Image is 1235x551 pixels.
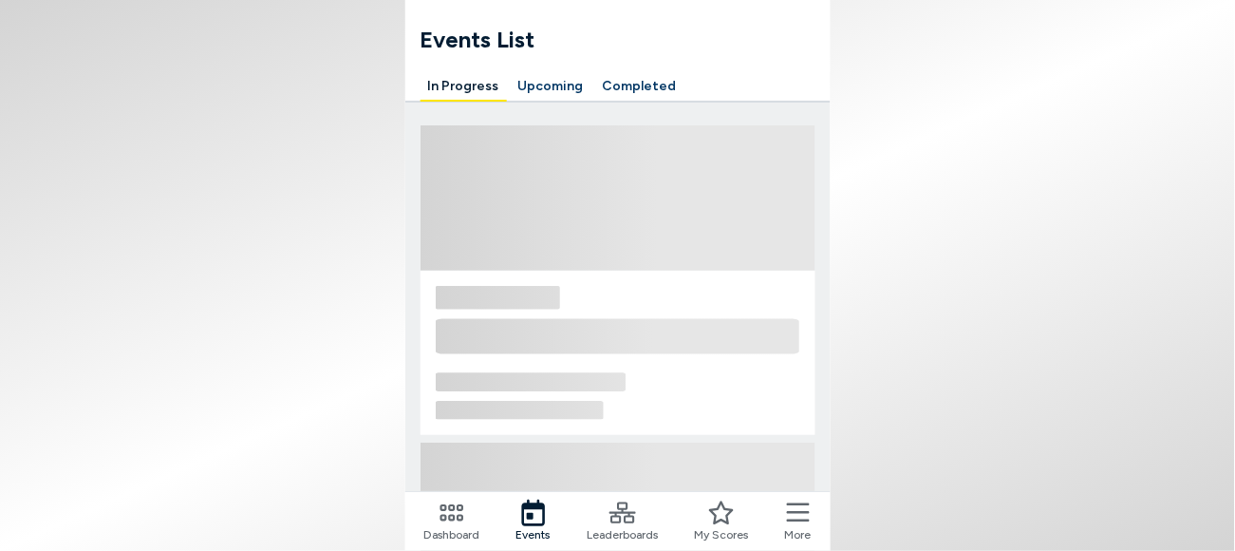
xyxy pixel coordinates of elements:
[595,72,684,102] button: Completed
[587,500,658,543] a: Leaderboards
[587,526,658,543] span: Leaderboards
[511,72,591,102] button: Upcoming
[424,526,480,543] span: Dashboard
[405,72,831,102] div: Manage your account
[785,500,812,543] button: More
[421,23,831,57] h1: Events List
[421,72,507,102] button: In Progress
[694,526,748,543] span: My Scores
[694,500,748,543] a: My Scores
[785,526,812,543] span: More
[424,500,480,543] a: Dashboard
[516,500,551,543] a: Events
[516,526,551,543] span: Events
